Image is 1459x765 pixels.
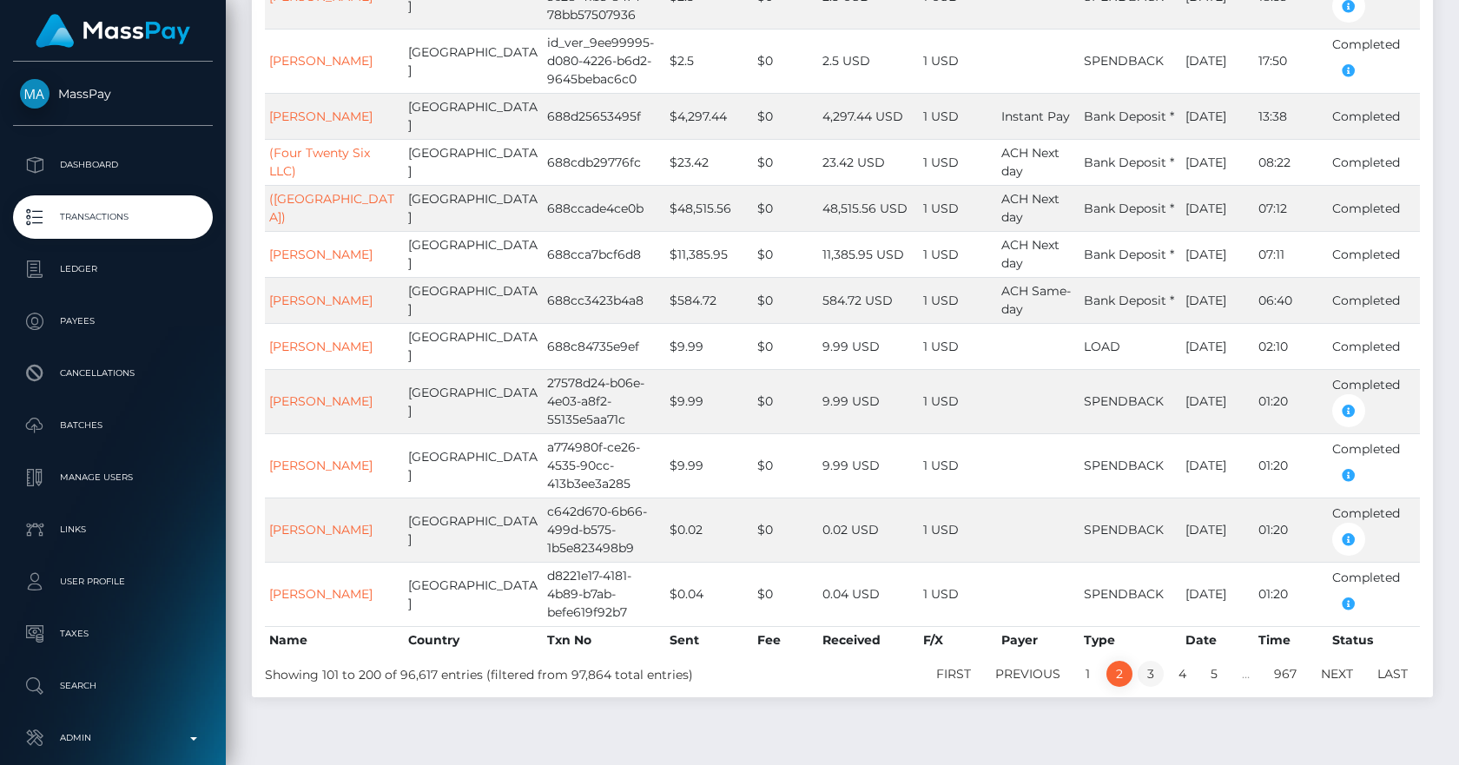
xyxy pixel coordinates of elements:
[1079,93,1181,139] td: Bank Deposit *
[665,139,753,185] td: $23.42
[404,433,543,498] td: [GEOGRAPHIC_DATA]
[543,231,665,277] td: 688cca7bcf6d8
[20,152,206,178] p: Dashboard
[1079,626,1181,654] th: Type
[1079,433,1181,498] td: SPENDBACK
[665,498,753,562] td: $0.02
[1079,562,1181,626] td: SPENDBACK
[1254,231,1328,277] td: 07:11
[1254,562,1328,626] td: 01:20
[665,277,753,323] td: $584.72
[818,498,919,562] td: 0.02 USD
[269,339,373,354] a: [PERSON_NAME]
[1254,185,1328,231] td: 07:12
[404,323,543,369] td: [GEOGRAPHIC_DATA]
[919,185,997,231] td: 1 USD
[1001,145,1060,179] span: ACH Next day
[13,560,213,603] a: User Profile
[919,498,997,562] td: 1 USD
[818,93,919,139] td: 4,297.44 USD
[543,433,665,498] td: a774980f-ce26-4535-90cc-413b3ee3a285
[13,404,213,447] a: Batches
[1328,93,1420,139] td: Completed
[753,231,818,277] td: $0
[269,109,373,124] a: [PERSON_NAME]
[265,659,731,684] div: Showing 101 to 200 of 96,617 entries (filtered from 97,864 total entries)
[13,143,213,187] a: Dashboard
[269,293,373,308] a: [PERSON_NAME]
[1181,93,1254,139] td: [DATE]
[753,562,818,626] td: $0
[20,412,206,439] p: Batches
[1181,185,1254,231] td: [DATE]
[269,393,373,409] a: [PERSON_NAME]
[20,360,206,386] p: Cancellations
[818,277,919,323] td: 584.72 USD
[997,626,1079,654] th: Payer
[1106,661,1132,687] a: 2
[543,277,665,323] td: 688cc3423b4a8
[1169,661,1196,687] a: 4
[1181,323,1254,369] td: [DATE]
[1254,369,1328,433] td: 01:20
[20,79,50,109] img: MassPay
[818,562,919,626] td: 0.04 USD
[1254,498,1328,562] td: 01:20
[1254,626,1328,654] th: Time
[818,185,919,231] td: 48,515.56 USD
[919,433,997,498] td: 1 USD
[20,465,206,491] p: Manage Users
[927,661,980,687] a: First
[404,185,543,231] td: [GEOGRAPHIC_DATA]
[13,352,213,395] a: Cancellations
[404,277,543,323] td: [GEOGRAPHIC_DATA]
[665,231,753,277] td: $11,385.95
[543,29,665,93] td: id_ver_9ee99995-d080-4226-b6d2-9645bebac6c0
[20,517,206,543] p: Links
[1201,661,1227,687] a: 5
[818,626,919,654] th: Received
[818,323,919,369] td: 9.99 USD
[818,139,919,185] td: 23.42 USD
[1328,369,1420,433] td: Completed
[404,626,543,654] th: Country
[13,300,213,343] a: Payees
[753,626,818,654] th: Fee
[20,673,206,699] p: Search
[1328,185,1420,231] td: Completed
[665,93,753,139] td: $4,297.44
[818,433,919,498] td: 9.99 USD
[1181,277,1254,323] td: [DATE]
[753,498,818,562] td: $0
[753,139,818,185] td: $0
[543,562,665,626] td: d8221e17-4181-4b89-b7ab-befe619f92b7
[13,716,213,760] a: Admin
[818,29,919,93] td: 2.5 USD
[13,195,213,239] a: Transactions
[753,93,818,139] td: $0
[404,29,543,93] td: [GEOGRAPHIC_DATA]
[919,277,997,323] td: 1 USD
[13,508,213,551] a: Links
[20,725,206,751] p: Admin
[1181,231,1254,277] td: [DATE]
[1328,498,1420,562] td: Completed
[1368,661,1417,687] a: Last
[1328,433,1420,498] td: Completed
[543,139,665,185] td: 688cdb29776fc
[1181,433,1254,498] td: [DATE]
[919,93,997,139] td: 1 USD
[753,323,818,369] td: $0
[919,369,997,433] td: 1 USD
[269,458,373,473] a: [PERSON_NAME]
[1181,29,1254,93] td: [DATE]
[543,626,665,654] th: Txn No
[404,93,543,139] td: [GEOGRAPHIC_DATA]
[20,256,206,282] p: Ledger
[1079,185,1181,231] td: Bank Deposit *
[1181,498,1254,562] td: [DATE]
[665,433,753,498] td: $9.99
[665,562,753,626] td: $0.04
[269,191,394,225] a: ([GEOGRAPHIC_DATA])
[1075,661,1101,687] a: 1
